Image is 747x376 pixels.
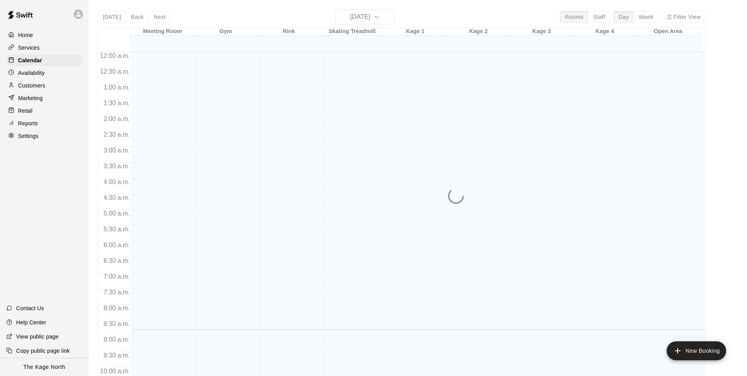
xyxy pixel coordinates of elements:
[18,132,39,140] p: Settings
[6,105,82,117] a: Retail
[257,28,320,35] div: Rink
[18,107,33,115] p: Retail
[102,194,132,201] span: 4:30 a.m.
[6,80,82,91] a: Customers
[18,56,42,64] p: Calendar
[102,163,132,169] span: 3:30 a.m.
[6,117,82,129] a: Reports
[102,115,132,122] span: 2:00 a.m.
[102,147,132,154] span: 3:00 a.m.
[16,318,46,326] p: Help Center
[102,84,132,91] span: 1:00 a.m.
[98,52,132,59] span: 12:00 a.m.
[102,210,132,217] span: 5:00 a.m.
[23,363,65,371] p: The Kage North
[102,352,132,359] span: 9:30 a.m.
[16,333,59,341] p: View public page
[102,273,132,280] span: 7:00 a.m.
[573,28,636,35] div: Kage 4
[194,28,257,35] div: Gym
[321,28,384,35] div: Skating Treadmill
[102,336,132,343] span: 9:00 a.m.
[98,68,132,75] span: 12:30 a.m.
[102,289,132,296] span: 7:30 a.m.
[131,28,194,35] div: Meeting Room
[102,257,132,264] span: 6:30 a.m.
[102,100,132,106] span: 1:30 a.m.
[18,69,45,77] p: Availability
[6,42,82,54] a: Services
[18,44,40,52] p: Services
[18,31,33,39] p: Home
[16,347,70,355] p: Copy public page link
[102,242,132,248] span: 6:00 a.m.
[510,28,573,35] div: Kage 3
[16,304,44,312] p: Contact Us
[18,94,43,102] p: Marketing
[384,28,447,35] div: Kage 1
[6,67,82,79] a: Availability
[667,341,726,360] button: add
[6,29,82,41] a: Home
[636,28,699,35] div: Open Area
[6,54,82,66] a: Calendar
[18,82,45,89] p: Customers
[102,226,132,233] span: 5:30 a.m.
[447,28,510,35] div: Kage 2
[102,179,132,185] span: 4:00 a.m.
[102,131,132,138] span: 2:30 a.m.
[102,320,132,327] span: 8:30 a.m.
[18,119,38,127] p: Reports
[98,368,132,374] span: 10:00 a.m.
[6,92,82,104] a: Marketing
[6,130,82,142] a: Settings
[102,305,132,311] span: 8:00 a.m.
